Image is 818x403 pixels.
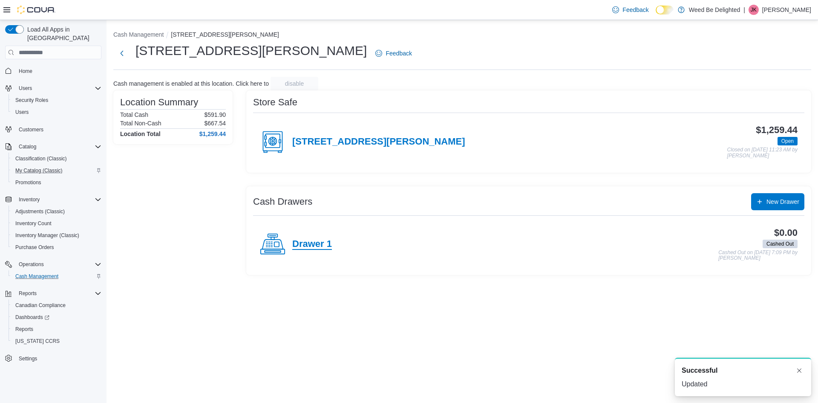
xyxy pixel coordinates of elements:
[9,311,105,323] a: Dashboards
[12,177,101,188] span: Promotions
[9,270,105,282] button: Cash Management
[19,85,32,92] span: Users
[19,261,44,268] span: Operations
[204,111,226,118] p: $591.90
[15,314,49,321] span: Dashboards
[15,155,67,162] span: Classification (Classic)
[2,352,105,365] button: Settings
[12,242,58,252] a: Purchase Orders
[9,94,105,106] button: Security Roles
[120,120,161,127] h6: Total Non-Cash
[2,141,105,153] button: Catalog
[12,218,101,229] span: Inventory Count
[15,66,36,76] a: Home
[17,6,55,14] img: Cova
[794,365,804,376] button: Dismiss toast
[12,271,62,281] a: Cash Management
[15,142,40,152] button: Catalog
[718,250,798,261] p: Cashed Out on [DATE] 7:09 PM by [PERSON_NAME]
[204,120,226,127] p: $667.54
[9,241,105,253] button: Purchase Orders
[774,228,798,238] h3: $0.00
[778,137,798,145] span: Open
[15,288,101,299] span: Reports
[15,353,101,364] span: Settings
[15,109,29,116] span: Users
[15,167,63,174] span: My Catalog (Classic)
[15,354,40,364] a: Settings
[120,130,161,137] h4: Location Total
[12,300,69,310] a: Canadian Compliance
[19,126,43,133] span: Customers
[292,136,465,148] h4: [STREET_ADDRESS][PERSON_NAME]
[12,206,101,217] span: Adjustments (Classic)
[15,288,40,299] button: Reports
[12,177,45,188] a: Promotions
[9,217,105,229] button: Inventory Count
[12,230,101,241] span: Inventory Manager (Classic)
[19,196,40,203] span: Inventory
[15,83,101,93] span: Users
[15,142,101,152] span: Catalog
[12,206,68,217] a: Adjustments (Classic)
[15,194,43,205] button: Inventory
[15,65,101,76] span: Home
[15,179,41,186] span: Promotions
[12,107,32,117] a: Users
[12,165,101,176] span: My Catalog (Classic)
[9,299,105,311] button: Canadian Compliance
[682,365,717,376] span: Successful
[9,165,105,177] button: My Catalog (Classic)
[285,79,304,88] span: disable
[15,338,60,345] span: [US_STATE] CCRS
[9,153,105,165] button: Classification (Classic)
[682,365,804,376] div: Notification
[24,25,101,42] span: Load All Apps in [GEOGRAPHIC_DATA]
[751,193,804,210] button: New Drawer
[5,61,101,387] nav: Complex example
[120,97,198,107] h3: Location Summary
[19,68,32,75] span: Home
[766,197,799,206] span: New Drawer
[15,244,54,251] span: Purchase Orders
[15,232,79,239] span: Inventory Manager (Classic)
[171,31,279,38] button: [STREET_ADDRESS][PERSON_NAME]
[656,6,674,14] input: Dark Mode
[12,336,63,346] a: [US_STATE] CCRS
[15,259,47,270] button: Operations
[12,324,101,334] span: Reports
[12,312,53,322] a: Dashboards
[2,287,105,299] button: Reports
[9,206,105,217] button: Adjustments (Classic)
[743,5,745,15] p: |
[253,197,312,207] h3: Cash Drawers
[2,82,105,94] button: Users
[253,97,297,107] h3: Store Safe
[756,125,798,135] h3: $1,259.44
[386,49,412,58] span: Feedback
[15,208,65,215] span: Adjustments (Classic)
[12,107,101,117] span: Users
[2,123,105,136] button: Customers
[689,5,740,15] p: Weed Be Delighted
[12,95,101,105] span: Security Roles
[15,194,101,205] span: Inventory
[12,242,101,252] span: Purchase Orders
[372,45,415,62] a: Feedback
[15,124,101,135] span: Customers
[113,45,130,62] button: Next
[727,147,798,159] p: Closed on [DATE] 11:23 AM by [PERSON_NAME]
[749,5,759,15] div: Jordan Knott
[15,302,66,309] span: Canadian Compliance
[271,77,318,90] button: disable
[12,300,101,310] span: Canadian Compliance
[15,326,33,333] span: Reports
[15,83,35,93] button: Users
[9,323,105,335] button: Reports
[12,154,101,164] span: Classification (Classic)
[15,125,47,135] a: Customers
[120,111,148,118] h6: Total Cash
[135,42,367,59] h1: [STREET_ADDRESS][PERSON_NAME]
[113,31,164,38] button: Cash Management
[682,379,804,389] div: Updated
